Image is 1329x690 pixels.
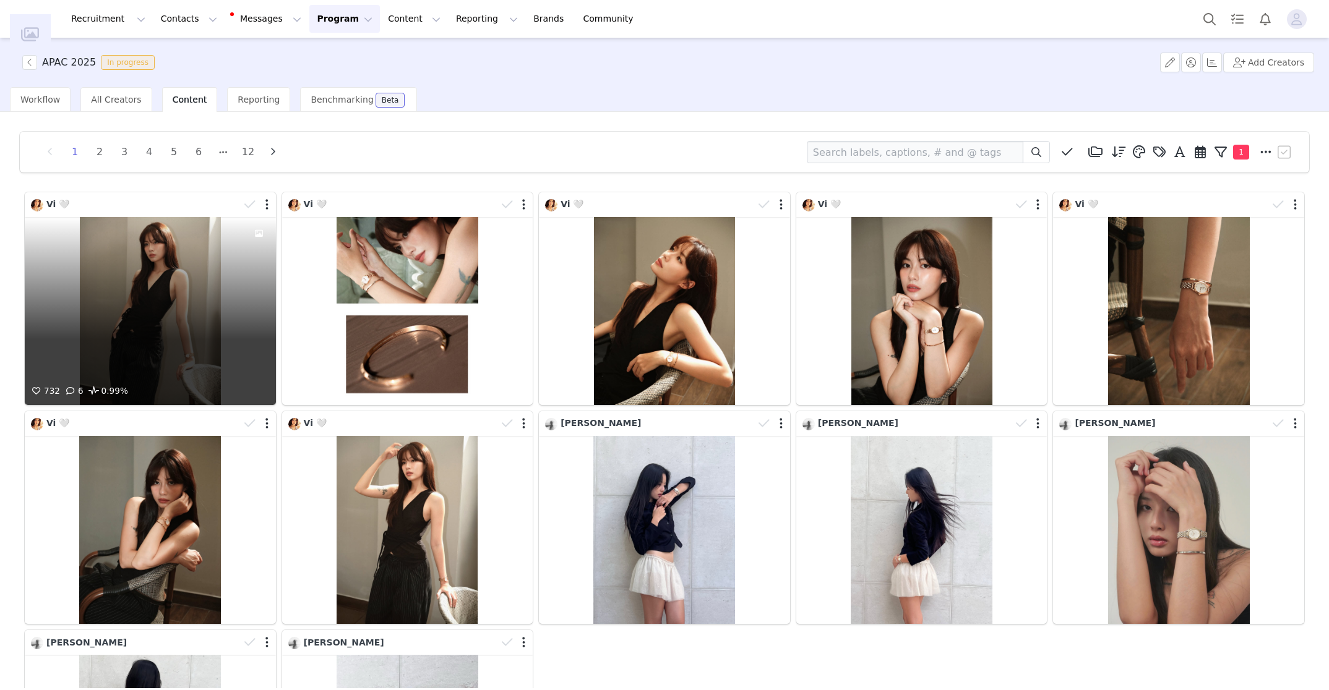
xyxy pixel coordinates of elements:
span: 1 [1233,145,1249,160]
button: Content [381,5,448,33]
li: 1 [66,143,84,161]
img: 1e8c6198-bcc5-4d0d-86d9-0a5399bd1fbe.jpg [288,418,301,430]
h3: APAC 2025 [42,55,96,70]
span: Vi 🤍 [561,199,583,209]
img: 1e8c6198-bcc5-4d0d-86d9-0a5399bd1fbe.jpg [1059,199,1072,211]
img: 3f52dd57-15da-4436-b584-5c88c0e1c897.jpg [802,418,815,430]
img: 1e8c6198-bcc5-4d0d-86d9-0a5399bd1fbe.jpg [31,418,43,430]
span: 6 [63,386,84,396]
button: Add Creators [1223,53,1314,72]
span: [PERSON_NAME] [304,637,384,647]
img: 3f52dd57-15da-4436-b584-5c88c0e1c897.jpg [1059,418,1072,430]
span: Content [173,95,207,104]
button: Contacts [153,5,225,33]
button: Program [309,5,380,33]
li: 4 [140,143,158,161]
span: Vi 🤍 [818,199,841,209]
span: Vi 🤍 [46,199,69,209]
span: All Creators [91,95,141,104]
span: Vi 🤍 [46,418,69,428]
img: 1e8c6198-bcc5-4d0d-86d9-0a5399bd1fbe.jpg [288,199,301,211]
span: 0.99% [87,384,128,399]
a: Brands [526,5,575,33]
button: Messages [225,5,309,33]
li: 2 [90,143,109,161]
li: 12 [239,143,257,161]
span: [PERSON_NAME] [46,637,127,647]
span: [object Object] [22,55,160,70]
span: [PERSON_NAME] [818,418,898,428]
span: In progress [101,55,155,70]
li: 6 [189,143,208,161]
span: 732 [29,386,60,396]
span: Benchmarking [311,95,373,104]
span: Workflow [20,95,60,104]
span: Vi 🤍 [304,199,327,209]
span: Reporting [238,95,280,104]
div: Beta [382,96,399,104]
li: 3 [115,143,134,161]
img: 3f52dd57-15da-4436-b584-5c88c0e1c897.jpg [545,418,557,430]
button: 1 [1211,143,1255,161]
button: Profile [1280,9,1319,29]
li: 5 [165,143,183,161]
a: Community [576,5,647,33]
img: 3f52dd57-15da-4436-b584-5c88c0e1c897.jpg [31,637,43,649]
a: Tasks [1224,5,1251,33]
span: Vi 🤍 [304,418,327,428]
img: 1e8c6198-bcc5-4d0d-86d9-0a5399bd1fbe.jpg [545,199,557,211]
img: 1e8c6198-bcc5-4d0d-86d9-0a5399bd1fbe.jpg [31,199,43,211]
button: Reporting [449,5,525,33]
img: 3f52dd57-15da-4436-b584-5c88c0e1c897.jpg [288,637,301,649]
span: [PERSON_NAME] [1075,418,1155,428]
button: Search [1196,5,1223,33]
button: Recruitment [64,5,153,33]
button: Notifications [1252,5,1279,33]
span: Vi 🤍 [1075,199,1098,209]
img: 1e8c6198-bcc5-4d0d-86d9-0a5399bd1fbe.jpg [802,199,815,211]
span: [PERSON_NAME] [561,418,641,428]
input: Search labels, captions, # and @ tags [807,141,1023,163]
div: avatar [1291,9,1302,29]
